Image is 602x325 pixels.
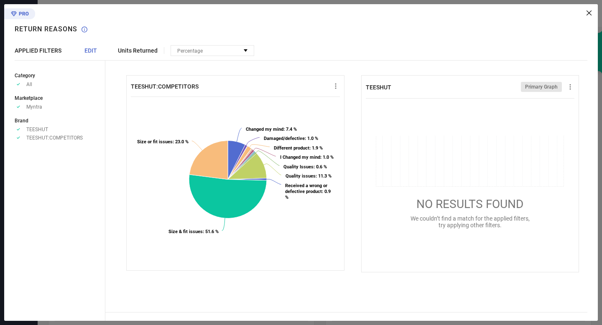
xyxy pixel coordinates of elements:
tspan: Quality Issues [283,164,314,170]
tspan: Received a wrong or defective product [285,183,327,194]
span: Units Returned [118,47,158,54]
text: : 1.9 % [274,145,323,151]
text: : 1.0 % [280,155,334,160]
text: : 0.9 % [285,183,331,200]
tspan: I Changed my mind [280,155,320,160]
tspan: Size & fit issues [168,229,203,234]
span: TEESHUT [366,84,391,91]
span: NO RESULTS FOUND [416,197,523,211]
text: : 51.6 % [168,229,219,234]
span: TEESHUT [26,127,48,132]
span: Marketplace [15,95,43,101]
text: : 23.0 % [137,139,189,145]
tspan: Changed my mind [246,127,283,132]
span: TEESHUT:COMPETITORS [26,135,83,141]
tspan: Size or fit issues [137,139,173,145]
span: Category [15,73,35,79]
span: Percentage [177,48,203,54]
div: Premium [4,8,35,21]
text: : 11.3 % [286,173,332,179]
h1: Return Reasons [15,25,77,33]
tspan: Different product [274,145,309,151]
span: Myntra [26,104,42,110]
span: Primary Graph [525,84,558,90]
text: : 0.6 % [283,164,327,170]
span: EDIT [84,47,97,54]
tspan: Damaged/defective [264,136,305,141]
span: We couldn’t find a match for the applied filters, try applying other filters. [411,215,530,229]
span: TEESHUT:COMPETITORS [131,83,199,90]
span: Brand [15,118,28,124]
tspan: Quality issues [286,173,316,179]
span: APPLIED FILTERS [15,47,61,54]
text: : 7.4 % [246,127,297,132]
span: All [26,81,32,87]
text: : 1.0 % [264,136,318,141]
